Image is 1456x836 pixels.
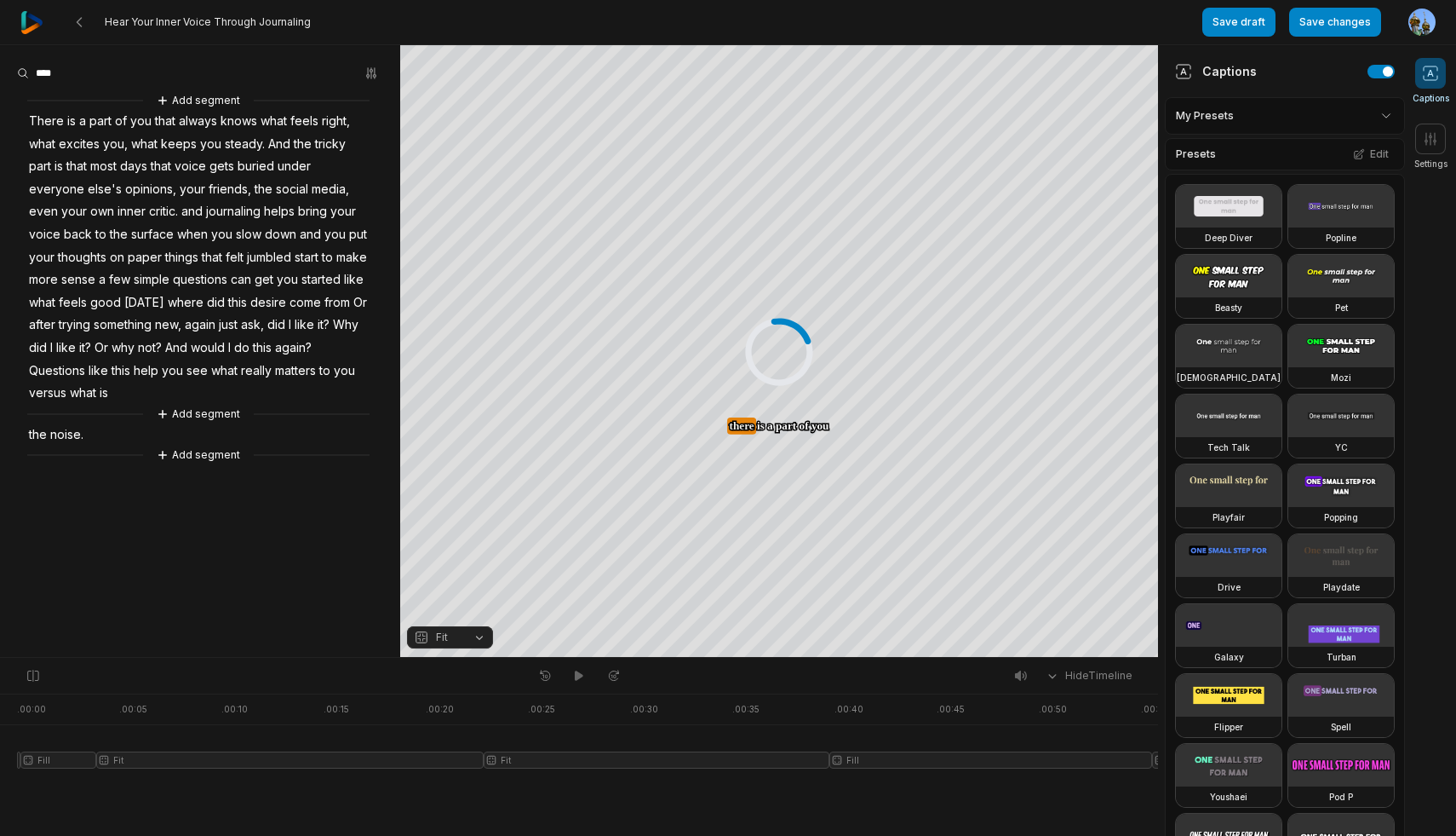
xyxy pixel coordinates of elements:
[323,291,352,314] span: from
[113,110,129,133] span: of
[27,133,57,156] span: what
[20,11,43,34] img: reap
[310,178,351,201] span: media,
[266,314,287,337] span: did
[436,630,448,645] span: Fit
[239,360,273,383] span: really
[219,110,259,133] span: knows
[27,360,87,383] span: Questions
[27,200,60,223] span: even
[223,133,267,156] span: steady.
[251,337,273,360] span: this
[132,268,171,291] span: simple
[273,337,313,360] span: again?
[200,246,224,269] span: that
[342,268,365,291] span: like
[1165,97,1405,135] div: My Presets
[1348,143,1394,165] button: Edit
[1218,580,1241,594] h3: Drive
[1040,663,1138,689] button: HideTimeline
[1323,580,1360,594] h3: Playdate
[153,110,177,133] span: that
[129,110,153,133] span: you
[123,291,166,314] span: [DATE]
[66,110,77,133] span: is
[129,133,159,156] span: what
[153,405,244,424] button: Add segment
[1289,8,1381,37] button: Save changes
[1331,371,1351,384] h3: Mozi
[147,200,180,223] span: critic.
[320,110,352,133] span: right,
[126,246,163,269] span: paper
[107,268,132,291] span: few
[289,110,320,133] span: feels
[171,268,229,291] span: questions
[97,268,107,291] span: a
[320,246,335,269] span: to
[1413,58,1449,105] button: Captions
[1324,510,1358,524] h3: Popping
[27,268,60,291] span: more
[153,446,244,464] button: Add segment
[94,223,108,246] span: to
[274,178,310,201] span: social
[153,91,244,110] button: Add segment
[60,268,97,291] span: sense
[224,246,245,269] span: felt
[300,268,342,291] span: started
[1335,301,1348,314] h3: Pet
[259,110,289,133] span: what
[332,360,357,383] span: you
[27,337,49,360] span: did
[296,200,329,223] span: bring
[273,360,318,383] span: matters
[275,268,300,291] span: you
[245,246,293,269] span: jumbled
[1329,790,1353,804] h3: Pod P
[65,155,89,178] span: that
[57,133,101,156] span: excites
[189,337,226,360] span: would
[89,155,118,178] span: most
[105,15,311,29] span: Hear Your Inner Voice Through Journaling
[27,314,57,337] span: after
[229,268,253,291] span: can
[68,382,98,405] span: what
[267,133,292,156] span: And
[160,360,185,383] span: you
[1165,138,1405,170] div: Presets
[183,314,217,337] span: again
[205,291,226,314] span: did
[88,110,113,133] span: part
[1202,8,1275,37] button: Save draft
[323,223,347,246] span: you
[1327,650,1356,664] h3: Turban
[329,200,358,223] span: your
[118,155,149,178] span: days
[101,133,129,156] span: you,
[86,178,123,201] span: else's
[108,246,126,269] span: on
[209,223,234,246] span: you
[98,382,110,405] span: is
[129,223,175,246] span: surface
[1175,62,1257,80] div: Captions
[316,314,331,337] span: it?
[110,337,136,360] span: why
[159,133,198,156] span: keeps
[123,178,178,201] span: opinions,
[27,155,53,178] span: part
[56,246,108,269] span: thoughts
[288,291,323,314] span: come
[226,291,249,314] span: this
[92,314,153,337] span: something
[177,110,219,133] span: always
[93,337,110,360] span: Or
[293,314,316,337] span: like
[62,223,94,246] span: back
[54,337,77,360] span: like
[1414,158,1447,170] span: Settings
[1413,92,1449,105] span: Captions
[236,155,276,178] span: buried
